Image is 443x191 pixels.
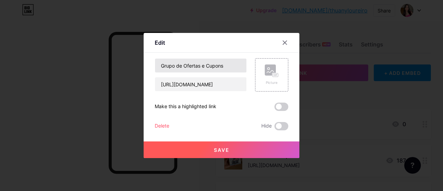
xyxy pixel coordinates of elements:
button: Save [144,141,299,158]
span: Hide [261,122,272,130]
div: Delete [155,122,169,130]
div: Edit [155,38,165,47]
span: Save [214,147,229,153]
input: Title [155,59,246,72]
div: Make this a highlighted link [155,103,216,111]
div: Picture [265,80,279,85]
input: URL [155,77,246,91]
